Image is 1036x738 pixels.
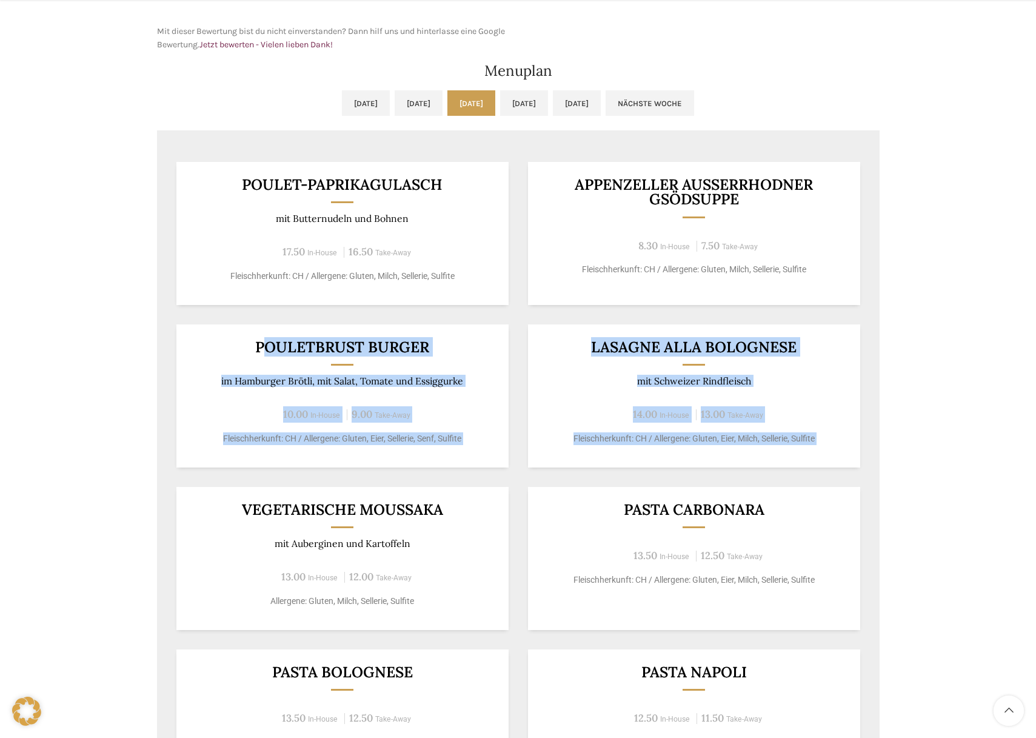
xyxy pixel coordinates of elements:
h2: Menuplan [157,64,880,78]
span: Take-Away [722,243,758,251]
span: 16.50 [349,245,373,258]
p: mit Butternudeln und Bohnen [191,213,493,224]
a: Nächste Woche [606,90,694,116]
a: [DATE] [342,90,390,116]
span: 12.50 [349,711,373,725]
a: [DATE] [500,90,548,116]
span: Take-Away [375,249,411,257]
h3: Appenzeller Ausserrhodner Gsödsuppe [543,177,845,207]
h3: Poulet-Paprikagulasch [191,177,493,192]
span: Take-Away [375,715,411,723]
h3: Pasta Carbonara [543,502,845,517]
span: 13.50 [633,549,657,562]
a: Scroll to top button [994,696,1024,726]
a: [DATE] [553,90,601,116]
p: mit Auberginen und Kartoffeln [191,538,493,549]
span: 8.30 [638,239,658,252]
span: 7.50 [701,239,720,252]
span: 13.50 [282,711,306,725]
h3: Pasta Napoli [543,665,845,680]
span: In-House [660,243,690,251]
p: Fleischherkunft: CH / Allergene: Gluten, Milch, Sellerie, Sulfite [543,263,845,276]
span: Take-Away [726,715,762,723]
p: Allergene: Gluten, Milch, Sellerie, Sulfite [191,595,493,608]
span: 9.00 [352,408,372,421]
p: Mit dieser Bewertung bist du nicht einverstanden? Dann hilf uns und hinterlasse eine Google Bewer... [157,25,512,52]
span: In-House [308,715,338,723]
p: im Hamburger Brötli, mit Salat, Tomate und Essiggurke [191,375,493,387]
span: Take-Away [727,411,763,420]
span: 11.50 [701,711,724,725]
span: 13.00 [701,408,725,421]
span: In-House [660,715,690,723]
span: 10.00 [283,408,308,421]
a: [DATE] [395,90,443,116]
h3: Pasta Bolognese [191,665,493,680]
p: Fleischherkunft: CH / Allergene: Gluten, Eier, Milch, Sellerie, Sulfite [543,574,845,586]
a: Jetzt bewerten - Vielen lieben Dank! [199,39,333,50]
span: Take-Away [375,411,410,420]
p: Fleischherkunft: CH / Allergene: Gluten, Eier, Milch, Sellerie, Sulfite [543,432,845,445]
h3: Vegetarische Moussaka [191,502,493,517]
span: 17.50 [282,245,305,258]
span: In-House [660,411,689,420]
span: In-House [307,249,337,257]
a: [DATE] [447,90,495,116]
span: 12.00 [349,570,373,583]
h3: LASAGNE ALLA BOLOGNESE [543,340,845,355]
span: 12.50 [701,549,724,562]
h3: Pouletbrust Burger [191,340,493,355]
span: 13.00 [281,570,306,583]
span: 14.00 [633,408,657,421]
span: Take-Away [376,574,412,582]
span: 12.50 [634,711,658,725]
span: In-House [660,552,689,561]
span: Take-Away [727,552,763,561]
span: In-House [310,411,340,420]
p: Fleischherkunft: CH / Allergene: Gluten, Eier, Sellerie, Senf, Sulfite [191,432,493,445]
p: mit Schweizer Rindfleisch [543,375,845,387]
p: Fleischherkunft: CH / Allergene: Gluten, Milch, Sellerie, Sulfite [191,270,493,283]
span: In-House [308,574,338,582]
